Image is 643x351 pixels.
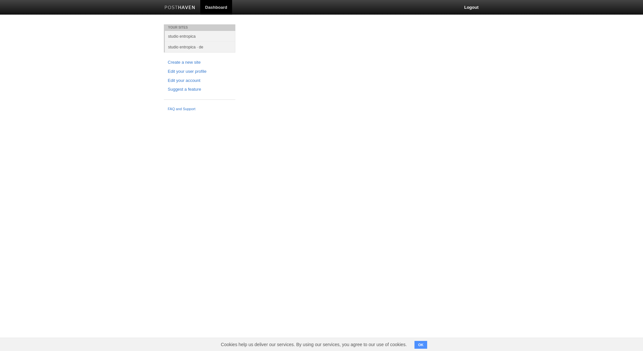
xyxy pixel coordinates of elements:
a: Create a new site [168,59,231,66]
li: Your Sites [164,24,235,31]
span: Cookies help us deliver our services. By using our services, you agree to our use of cookies. [214,338,413,351]
a: FAQ and Support [168,106,231,112]
a: studio entropica [165,31,235,42]
a: Edit your account [168,77,231,84]
a: studio entropica · de [165,42,235,52]
a: Edit your user profile [168,68,231,75]
a: Suggest a feature [168,86,231,93]
img: Posthaven-bar [164,6,195,10]
button: OK [414,341,427,349]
